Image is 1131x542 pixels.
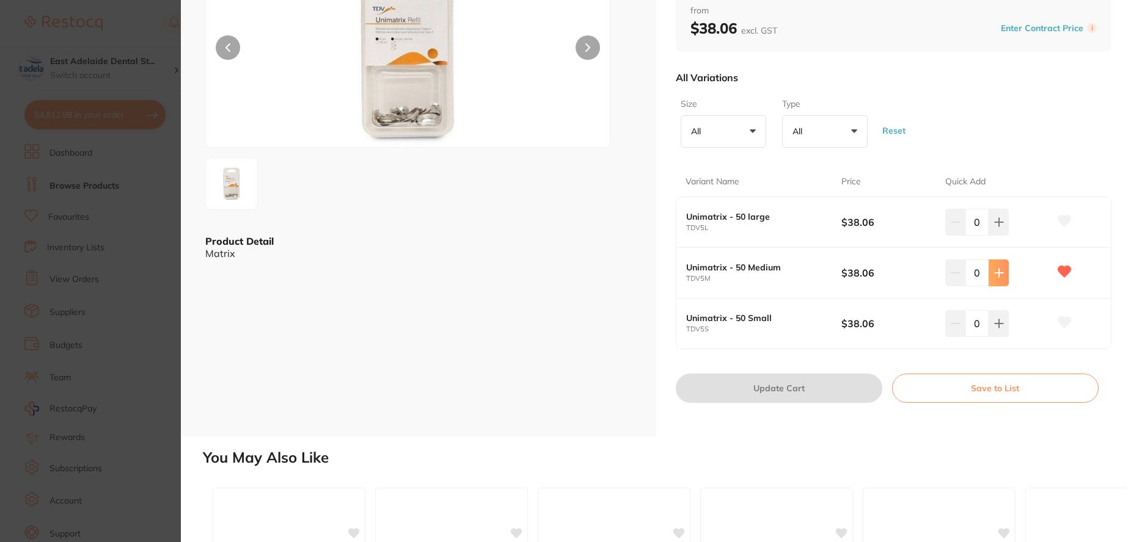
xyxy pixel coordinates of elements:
p: Variant Name [686,176,739,188]
label: Size [681,98,763,110]
b: Product Detail [205,235,274,247]
span: from [690,5,1097,17]
button: Reset [879,108,909,153]
button: All [782,115,868,148]
small: TDV5S [686,325,842,333]
p: All [792,126,807,137]
h2: You May Also Like [203,449,1126,466]
button: All [681,115,766,148]
b: Unimatrix - 50 Medium [686,262,826,272]
small: TDV5M [686,275,842,283]
p: All Variations [676,71,738,84]
label: i [1087,23,1097,33]
small: TDV5L [686,224,842,232]
p: Quick Add [945,176,986,188]
span: excl. GST [741,25,777,36]
b: $38.06 [841,215,935,229]
label: Type [782,98,864,110]
button: Save to List [892,374,1099,403]
button: Enter Contract Price [997,23,1087,34]
b: Unimatrix - 50 Small [686,313,826,323]
b: $38.06 [841,317,935,330]
img: LTUxMy1qcGc [210,162,254,206]
b: $38.06 [841,266,935,280]
b: $38.06 [690,19,777,37]
p: Price [841,176,861,188]
button: Update Cart [676,374,882,403]
div: Matrix [205,248,632,259]
p: All [691,126,706,137]
b: Unimatrix - 50 large [686,212,826,222]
